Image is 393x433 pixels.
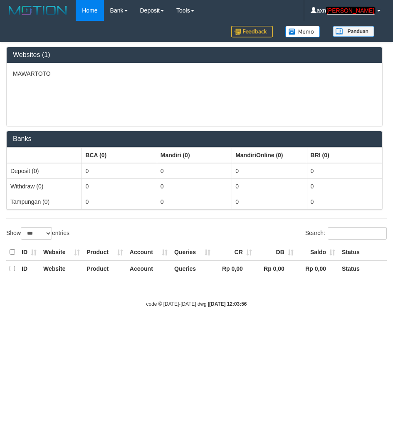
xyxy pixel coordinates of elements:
td: 0 [307,163,382,179]
small: code © [DATE]-[DATE] dwg | [146,301,247,307]
td: 0 [157,194,232,209]
th: Queries [171,244,214,260]
label: Search: [305,227,387,240]
th: Rp 0,00 [214,260,255,277]
img: Feedback.jpg [231,26,273,37]
img: MOTION_logo.png [6,4,69,17]
td: 0 [307,178,382,194]
h3: Websites (1) [13,51,376,59]
td: 0 [157,178,232,194]
img: Button%20Memo.svg [285,26,320,37]
th: Rp 0,00 [255,260,297,277]
th: Group: activate to sort column ascending [157,147,232,163]
th: Saldo [297,244,339,260]
th: Group: activate to sort column ascending [232,147,307,163]
img: panduan.png [333,26,374,37]
td: 0 [232,194,307,209]
input: Search: [328,227,387,240]
th: Rp 0,00 [297,260,339,277]
th: CR [214,244,255,260]
th: DB [255,244,297,260]
th: Queries [171,260,214,277]
th: Status [339,260,387,277]
td: 0 [157,163,232,179]
td: 0 [232,178,307,194]
td: 0 [232,163,307,179]
th: Status [339,244,387,260]
th: Group: activate to sort column ascending [307,147,382,163]
p: MAWARTOTO [13,69,376,78]
strong: [DATE] 12:03:56 [209,301,247,307]
em: [PERSON_NAME] [326,7,375,14]
td: 0 [307,194,382,209]
h3: Banks [13,135,376,143]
